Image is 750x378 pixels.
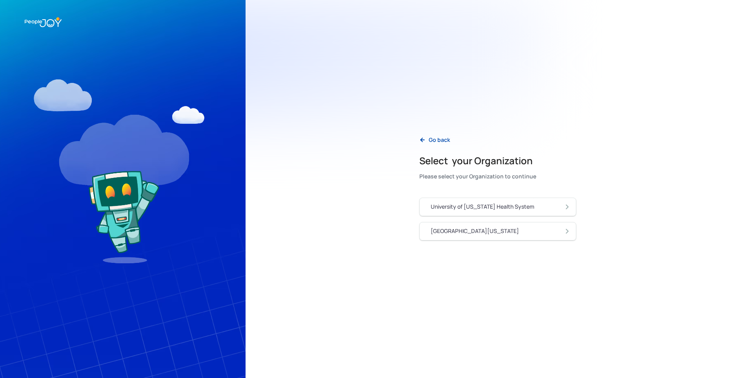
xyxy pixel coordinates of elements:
[419,171,536,182] div: Please select your Organization to continue
[413,132,456,148] a: Go back
[431,227,519,235] div: [GEOGRAPHIC_DATA][US_STATE]
[419,222,576,240] a: [GEOGRAPHIC_DATA][US_STATE]
[419,154,536,167] h2: Select your Organization
[429,136,450,144] div: Go back
[431,203,534,211] div: University of [US_STATE] Health System
[419,198,576,216] a: University of [US_STATE] Health System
